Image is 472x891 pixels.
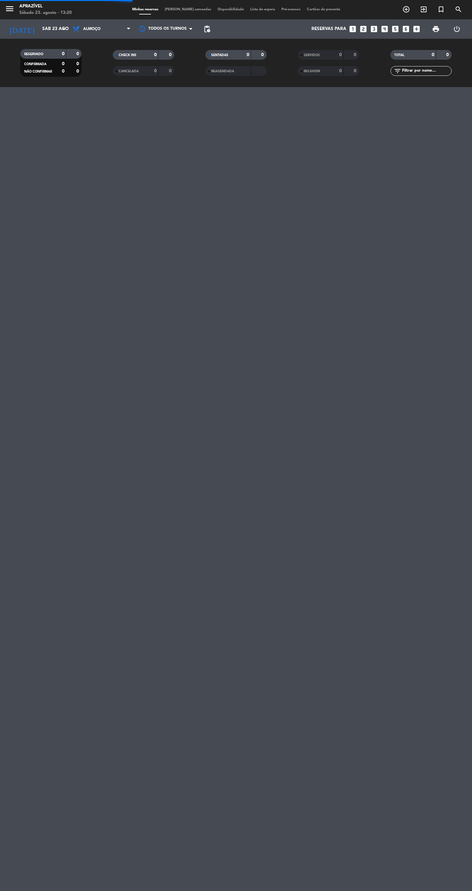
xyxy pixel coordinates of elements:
[154,69,157,73] strong: 0
[119,54,136,57] span: CHECK INS
[304,70,320,73] span: NO-SHOW
[402,25,410,33] i: looks_6
[304,8,343,11] span: Cartões de presente
[154,53,157,57] strong: 0
[169,53,173,57] strong: 0
[391,25,399,33] i: looks_5
[203,25,211,33] span: pending_actions
[129,8,162,11] span: Minhas reservas
[24,70,52,73] span: NÃO CONFIRMAR
[5,4,15,14] i: menu
[401,67,451,75] input: Filtrar por nome...
[62,69,64,74] strong: 0
[83,27,101,31] span: Almoço
[394,67,401,75] i: filter_list
[446,53,450,57] strong: 0
[394,54,404,57] span: TOTAL
[76,52,80,56] strong: 0
[247,8,278,11] span: Lista de espera
[354,53,358,57] strong: 0
[24,63,46,66] span: CONFIRMADA
[453,25,461,33] i: power_settings_new
[420,5,428,13] i: exit_to_app
[354,69,358,73] strong: 0
[214,8,247,11] span: Disponibilidade
[169,69,173,73] strong: 0
[76,62,80,66] strong: 0
[76,69,80,74] strong: 0
[432,53,434,57] strong: 0
[437,5,445,13] i: turned_in_not
[455,5,462,13] i: search
[162,8,214,11] span: [PERSON_NAME] semeadas
[19,10,72,16] div: Sábado 23. agosto - 13:20
[349,25,357,33] i: looks_one
[359,25,368,33] i: looks_two
[432,25,440,33] span: print
[24,53,43,56] span: RESERVADO
[311,26,346,32] span: Reservas para
[62,52,64,56] strong: 0
[278,8,304,11] span: Pré-acessos
[370,25,378,33] i: looks_3
[380,25,389,33] i: looks_4
[339,53,342,57] strong: 0
[412,25,421,33] i: add_box
[247,53,249,57] strong: 0
[402,5,410,13] i: add_circle_outline
[119,70,139,73] span: CANCELADA
[339,69,342,73] strong: 0
[446,19,467,39] div: LOG OUT
[211,54,228,57] span: SENTADAS
[19,3,72,10] div: Aprazível
[5,4,15,16] button: menu
[5,22,39,36] i: [DATE]
[62,62,64,66] strong: 0
[261,53,265,57] strong: 0
[211,70,234,73] span: REAGENDADA
[304,54,320,57] span: SERVIDOS
[60,25,68,33] i: arrow_drop_down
